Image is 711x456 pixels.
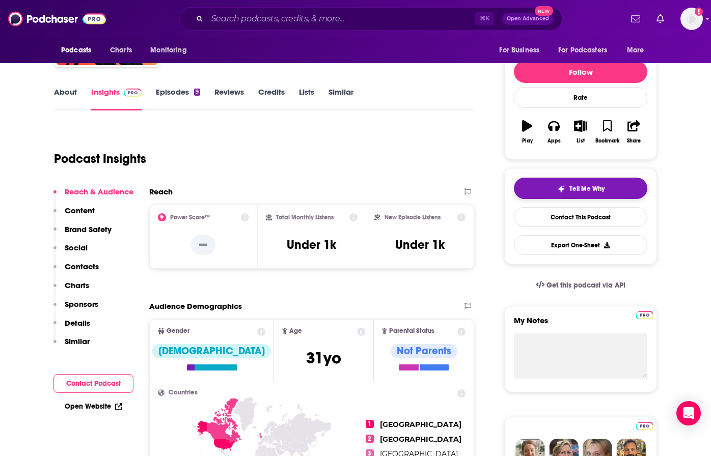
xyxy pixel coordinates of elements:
a: Pro website [636,420,653,430]
span: Get this podcast via API [546,281,625,290]
button: open menu [492,41,552,60]
p: Similar [65,336,90,346]
button: Share [621,113,647,150]
a: Show notifications dropdown [652,10,668,27]
img: Podchaser Pro [636,422,653,430]
h2: Total Monthly Listens [276,214,334,221]
button: Charts [53,280,89,299]
p: Contacts [65,262,99,271]
button: tell me why sparkleTell Me Why [514,178,647,199]
button: Play [514,113,540,150]
button: open menu [552,41,622,60]
span: [GEOGRAPHIC_DATA] [380,420,461,429]
button: Brand Safety [53,224,112,243]
span: 2 [366,435,374,443]
div: Open Intercom Messenger [676,401,701,425]
h1: Podcast Insights [54,151,146,166]
button: Show profile menu [680,8,703,30]
p: Details [65,318,90,328]
h3: Under 1k [395,237,445,252]
a: Open Website [65,402,122,411]
button: Contact Podcast [53,374,133,393]
button: Reach & Audience [53,187,133,206]
button: Contacts [53,262,99,280]
span: New [535,6,553,16]
button: Bookmark [594,113,620,150]
span: Charts [110,43,132,58]
img: Podchaser Pro [636,311,653,319]
a: Episodes9 [156,87,200,110]
div: Search podcasts, credits, & more... [179,7,562,31]
button: Open AdvancedNew [502,13,554,25]
button: Follow [514,61,647,83]
p: Social [65,243,88,252]
div: 9 [194,89,200,96]
button: Sponsors [53,299,98,318]
button: Export One-Sheet [514,235,647,255]
input: Search podcasts, credits, & more... [207,11,475,27]
a: Get this podcast via API [528,273,634,298]
span: 31 yo [306,348,341,368]
h3: Under 1k [287,237,336,252]
span: ⌘ K [475,12,494,25]
a: Credits [258,87,285,110]
div: Bookmark [595,138,619,144]
p: Reach & Audience [65,187,133,196]
button: open menu [54,41,104,60]
span: Parental Status [389,328,434,334]
button: Social [53,243,88,262]
div: Play [522,138,533,144]
p: -- [191,235,215,255]
span: Gender [167,328,189,334]
span: [GEOGRAPHIC_DATA] [380,435,461,444]
span: Tell Me Why [569,185,605,193]
p: Content [65,206,95,215]
a: InsightsPodchaser Pro [91,87,142,110]
p: Charts [65,280,89,290]
label: My Notes [514,316,647,333]
button: open menu [143,41,200,60]
div: List [577,138,585,144]
a: Contact This Podcast [514,207,647,227]
div: Not Parents [391,344,457,358]
span: Age [289,328,302,334]
svg: Add a profile image [695,8,703,16]
a: About [54,87,77,110]
span: More [627,43,644,58]
img: tell me why sparkle [557,185,565,193]
span: Countries [169,389,198,396]
div: Apps [548,138,561,144]
div: Rate [514,87,647,108]
a: Pro website [636,309,653,319]
button: Apps [540,113,567,150]
h2: Reach [149,187,173,196]
a: Show notifications dropdown [627,10,644,27]
p: Sponsors [65,299,98,309]
span: Podcasts [61,43,91,58]
span: For Business [499,43,539,58]
img: Podchaser Pro [124,89,142,97]
button: Content [53,206,95,224]
span: 1 [366,420,374,428]
a: Reviews [214,87,244,110]
span: Logged in as anori [680,8,703,30]
span: Monitoring [150,43,186,58]
h2: Audience Demographics [149,301,242,311]
button: open menu [620,41,657,60]
h2: New Episode Listens [385,214,441,221]
div: Share [627,138,641,144]
a: Similar [329,87,353,110]
p: Brand Safety [65,224,112,234]
a: Charts [103,41,138,60]
h2: Power Score™ [170,214,210,221]
button: List [567,113,594,150]
a: Lists [299,87,314,110]
img: User Profile [680,8,703,30]
span: For Podcasters [558,43,607,58]
img: Podchaser - Follow, Share and Rate Podcasts [8,9,106,28]
button: Similar [53,336,90,355]
div: [DEMOGRAPHIC_DATA] [152,344,271,358]
button: Details [53,318,90,337]
span: Open Advanced [507,16,549,21]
